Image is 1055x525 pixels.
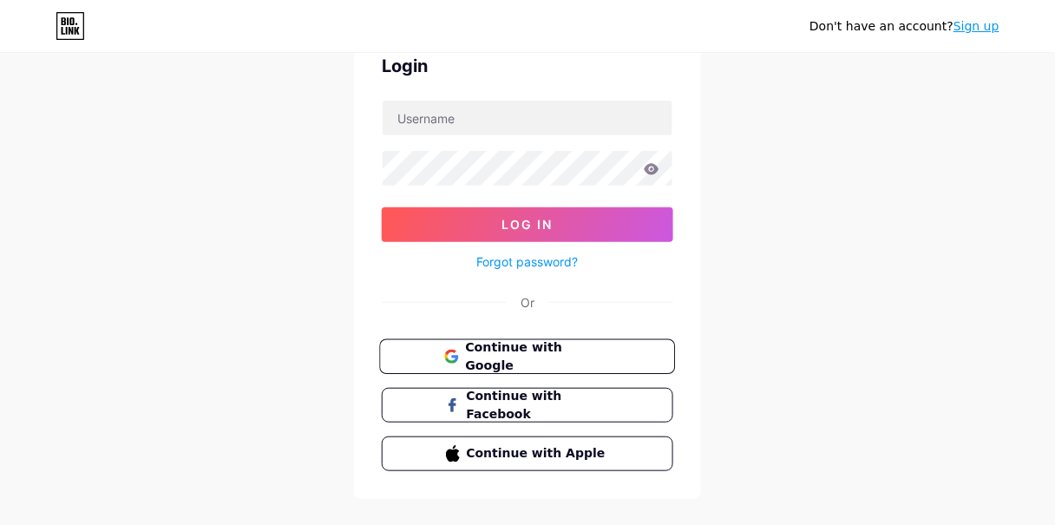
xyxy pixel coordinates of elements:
span: Log In [502,217,554,232]
span: Continue with Google [465,338,610,376]
div: Login [382,53,673,79]
div: Don't have an account? [809,17,999,36]
input: Username [383,101,672,135]
button: Continue with Apple [382,436,673,471]
span: Continue with Facebook [467,387,610,423]
div: Or [521,293,534,312]
a: Continue with Google [382,339,673,374]
button: Continue with Google [379,339,675,375]
a: Sign up [953,19,999,33]
a: Forgot password? [477,253,579,271]
span: Continue with Apple [467,444,610,463]
button: Log In [382,207,673,242]
button: Continue with Facebook [382,388,673,423]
